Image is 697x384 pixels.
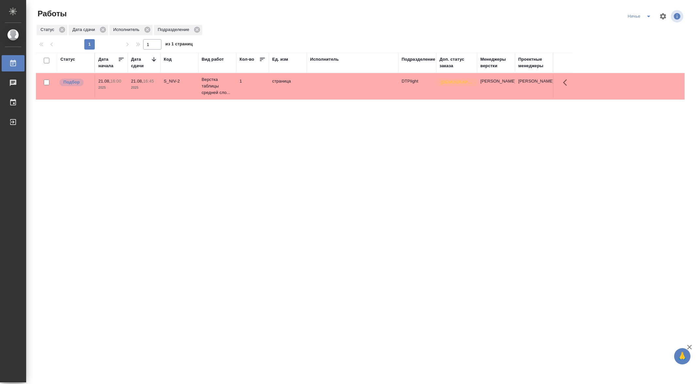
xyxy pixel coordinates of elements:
[36,8,67,19] span: Работы
[677,349,688,363] span: 🙏
[158,26,191,33] p: Подразделение
[441,79,473,85] p: [DEMOGRAPHIC_DATA]
[63,79,80,85] p: Подбор
[164,56,172,63] div: Код
[440,56,474,69] div: Доп. статус заказа
[113,26,142,33] p: Исполнитель
[110,79,121,84] p: 16:00
[402,56,435,63] div: Подразделение
[131,84,157,91] p: 2025
[73,26,97,33] p: Дата сдачи
[59,78,91,87] div: Можно подбирать исполнителей
[202,56,224,63] div: Вид работ
[480,56,512,69] div: Менеджеры верстки
[69,25,108,35] div: Дата сдачи
[131,79,143,84] p: 21.08,
[480,78,512,84] p: [PERSON_NAME]
[310,56,339,63] div: Исполнитель
[109,25,153,35] div: Исполнитель
[272,56,288,63] div: Ед. изм
[515,75,553,98] td: [PERSON_NAME]
[37,25,67,35] div: Статус
[236,75,269,98] td: 1
[269,75,307,98] td: страница
[518,56,550,69] div: Проектные менеджеры
[41,26,57,33] p: Статус
[154,25,202,35] div: Подразделение
[559,75,575,90] button: Здесь прячутся важные кнопки
[671,10,685,23] span: Посмотреть информацию
[164,78,195,84] div: S_NIV-2
[165,40,193,50] span: из 1 страниц
[98,79,110,84] p: 21.08,
[655,8,671,24] span: Настроить таблицу
[60,56,75,63] div: Статус
[240,56,254,63] div: Кол-во
[98,84,124,91] p: 2025
[626,11,655,22] div: split button
[98,56,118,69] div: Дата начала
[202,76,233,96] p: Верстка таблицы средней сло...
[143,79,154,84] p: 16:45
[131,56,151,69] div: Дата сдачи
[674,348,690,364] button: 🙏
[398,75,436,98] td: DTPlight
